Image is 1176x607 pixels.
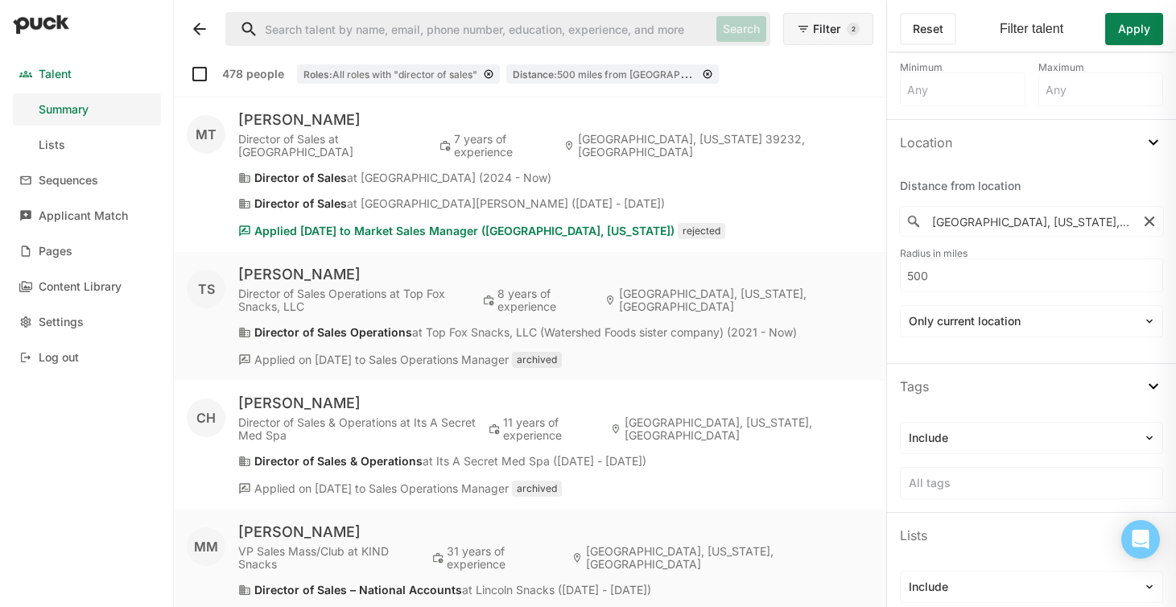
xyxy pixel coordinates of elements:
div: 31 years of experience [447,545,559,571]
div: Log out [39,351,79,365]
div: Applied [DATE] to Market Sales Manager ([GEOGRAPHIC_DATA], [US_STATE]) [254,225,675,237]
span: All roles with "director of sales" [332,68,477,81]
div: 478 people [222,68,284,81]
div: Director of Sales at [GEOGRAPHIC_DATA] [238,133,427,159]
button: Apply [1105,13,1163,45]
div: archived [512,481,562,497]
div: Distance from location [900,178,1163,194]
div: Pages [39,245,72,258]
div: Location [900,133,952,152]
span: Distance: [513,68,557,81]
a: Summary [13,93,161,126]
div: Settings [39,316,84,329]
div: [PERSON_NAME] [238,265,873,284]
input: Locate any city, town, or ZIP [900,207,1163,236]
div: at [GEOGRAPHIC_DATA] (2024 - Now) [254,171,551,184]
div: archived [512,352,562,368]
div: TS [198,283,215,295]
div: Content Library [39,280,122,294]
em: Director of Sales [254,171,347,184]
div: MT [196,128,217,141]
input: Any [901,73,1025,105]
div: [PERSON_NAME] [238,522,873,542]
em: Director of Sales & Operations [254,454,423,468]
div: Maximum [1038,63,1164,72]
div: at Its A Secret Med Spa ([DATE] - [DATE]) [254,455,646,468]
div: VP Sales Mass/Club at KIND Snacks [238,545,419,571]
div: Director of Sales & Operations at Its A Secret Med Spa [238,416,476,442]
em: Director of Sales – National Accounts [254,583,462,597]
input: Any [901,259,1162,291]
a: Sequences [13,164,161,196]
div: 11 years of experience [503,416,597,442]
button: Reset [900,13,956,45]
input: Search [226,13,710,45]
div: Applicant Match [39,209,128,223]
div: Filter talent [1000,22,1063,36]
div: at [GEOGRAPHIC_DATA][PERSON_NAME] ([DATE] - [DATE]) [254,197,665,210]
div: Minimum [900,63,1025,72]
div: Radius in miles [900,249,1163,258]
a: Content Library [13,270,161,303]
em: Director of Sales Operations [254,325,412,339]
div: Sequences [39,174,98,188]
div: CH [196,411,216,424]
div: Applied on [DATE] to Sales Operations Manager [254,482,509,495]
div: 7 years of experience [454,133,551,159]
a: Pages [13,235,161,267]
div: Open Intercom Messenger [1121,520,1160,559]
div: [GEOGRAPHIC_DATA], [US_STATE], [GEOGRAPHIC_DATA] [586,545,873,571]
a: Applicant Match [13,200,161,232]
div: Applied on [DATE] to Sales Operations Manager [254,353,509,366]
div: Director of Sales Operations at Top Fox Snacks, LLC [238,287,470,313]
div: Summary [39,103,89,117]
input: Any [1039,73,1163,105]
span: 500 miles from [GEOGRAPHIC_DATA], [US_STATE], [GEOGRAPHIC_DATA] [557,67,901,81]
a: Settings [13,306,161,338]
div: [GEOGRAPHIC_DATA], [US_STATE], [GEOGRAPHIC_DATA] [625,416,873,442]
div: Lists [900,526,927,545]
div: [PERSON_NAME] [238,394,873,413]
em: Director of Sales [254,196,347,210]
a: Talent [13,58,161,90]
div: Tags [900,377,929,396]
div: at Top Fox Snacks, LLC (Watershed Foods sister company) (2021 - Now) [254,326,797,339]
span: Roles: [303,68,332,81]
div: at Lincoln Snacks ([DATE] - [DATE]) [254,584,651,597]
button: Clear [1141,213,1157,229]
div: [GEOGRAPHIC_DATA], [US_STATE] 39232, [GEOGRAPHIC_DATA] [578,133,873,159]
div: Talent [39,68,72,81]
div: MM [194,540,218,553]
button: Filter [783,13,873,45]
a: Lists [13,129,161,161]
div: 8 years of experience [497,287,592,313]
div: [GEOGRAPHIC_DATA], [US_STATE], [GEOGRAPHIC_DATA] [619,287,873,313]
div: rejected [678,223,725,239]
div: [PERSON_NAME] [238,110,873,130]
div: Lists [39,138,65,152]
